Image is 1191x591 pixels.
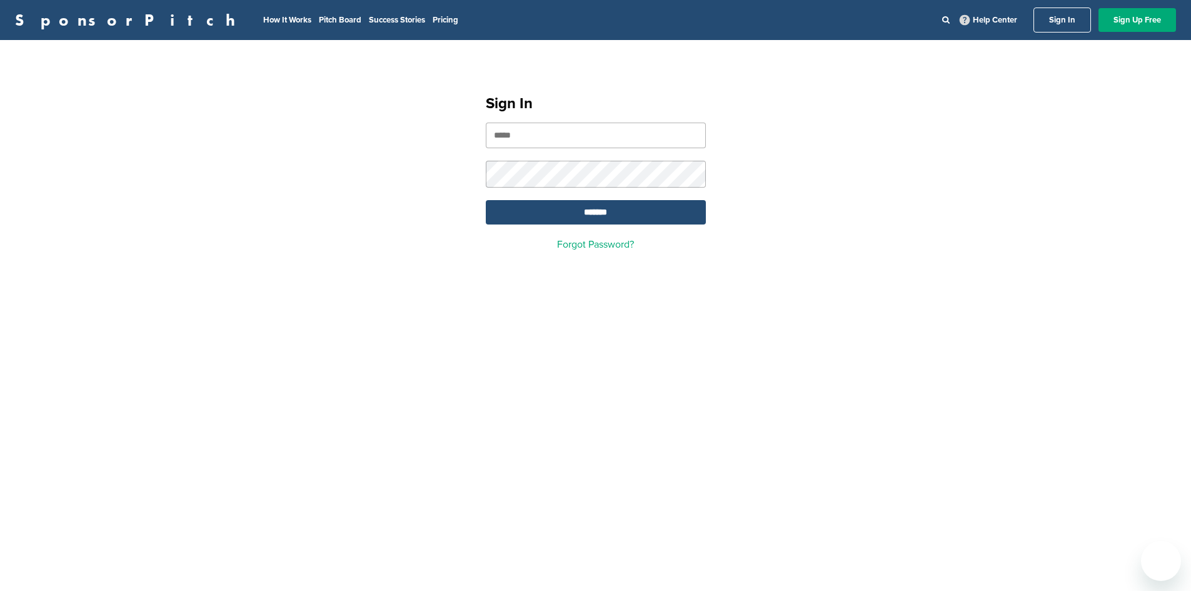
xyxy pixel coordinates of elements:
[1141,541,1181,581] iframe: Button to launch messaging window
[1098,8,1176,32] a: Sign Up Free
[319,15,361,25] a: Pitch Board
[15,12,243,28] a: SponsorPitch
[263,15,311,25] a: How It Works
[433,15,458,25] a: Pricing
[957,13,1020,28] a: Help Center
[1033,8,1091,33] a: Sign In
[486,93,706,115] h1: Sign In
[557,238,634,251] a: Forgot Password?
[369,15,425,25] a: Success Stories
